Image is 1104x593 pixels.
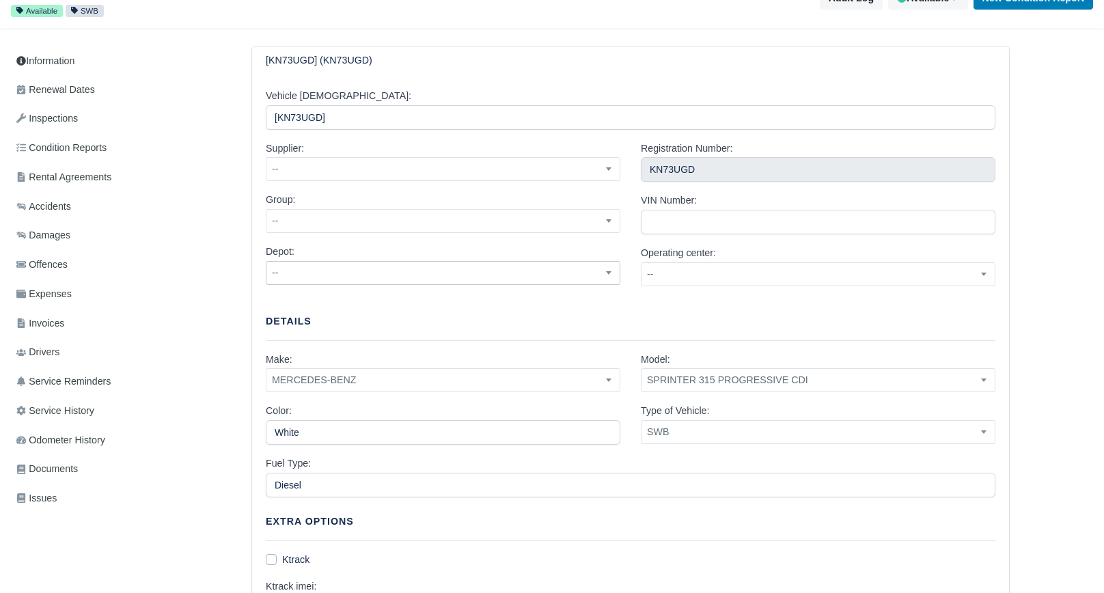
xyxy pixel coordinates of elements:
a: Drivers [11,339,168,366]
span: Service History [16,403,94,419]
span: Service Reminders [16,374,111,389]
input: Vehicle number plate, model/make will be populated automatically! [641,157,995,182]
label: Vehicle [DEMOGRAPHIC_DATA]: [266,88,411,104]
span: Expenses [16,286,72,302]
span: Issues [16,491,57,506]
a: Inspections [11,105,168,132]
a: Renewal Dates [11,77,168,103]
span: -- [641,262,995,286]
a: Condition Reports [11,135,168,161]
iframe: Chat Widget [859,435,1104,593]
strong: Extra Options [266,516,354,527]
label: Type of Vehicle: [641,403,710,419]
span: Inspections [16,111,78,126]
span: Offences [16,257,68,273]
span: Odometer History [16,432,105,448]
label: Registration Number: [641,141,733,156]
span: Documents [16,461,78,477]
span: -- [641,266,995,283]
span: -- [266,261,620,285]
a: Damages [11,222,168,249]
label: Model: [641,352,670,368]
label: Color: [266,403,292,419]
h6: [KN73UGD] (KN73UGD) [266,55,372,66]
input: e.g. Vehicle1 [266,105,995,130]
span: Drivers [16,344,59,360]
a: Issues [11,485,168,512]
label: Ktrack [282,552,309,568]
label: Group: [266,192,296,208]
span: Damages [16,227,70,243]
span: -- [266,157,620,181]
a: Service History [11,398,168,424]
label: Supplier: [266,141,304,156]
span: Renewal Dates [16,82,95,98]
a: Odometer History [11,427,168,454]
span: SWB [641,420,995,444]
span: SPRINTER 315 PROGRESSIVE CDI [641,368,995,392]
span: -- [266,212,620,230]
span: Invoices [16,316,64,331]
a: Expenses [11,281,168,307]
a: Service Reminders [11,368,168,395]
span: -- [266,209,620,233]
span: Accidents [16,199,71,215]
a: Accidents [11,193,168,220]
span: Condition Reports [16,140,107,156]
a: Documents [11,456,168,482]
span: Rental Agreements [16,169,111,185]
span: -- [266,161,620,178]
span: MERCEDES-BENZ [266,368,620,392]
span: -- [266,264,620,281]
span: MERCEDES-BENZ [266,372,620,389]
a: Offences [11,251,168,278]
label: Depot: [266,244,294,260]
a: Invoices [11,310,168,337]
label: VIN Number: [641,193,697,208]
span: SPRINTER 315 PROGRESSIVE CDI [641,372,995,389]
span: SWB [641,424,995,441]
label: Fuel Type: [266,456,311,471]
label: Operating center: [641,245,716,261]
small: SWB [66,5,104,17]
strong: Details [266,316,312,327]
label: Make: [266,352,292,368]
small: Available [11,5,63,17]
a: Rental Agreements [11,164,168,191]
a: Information [11,49,168,74]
